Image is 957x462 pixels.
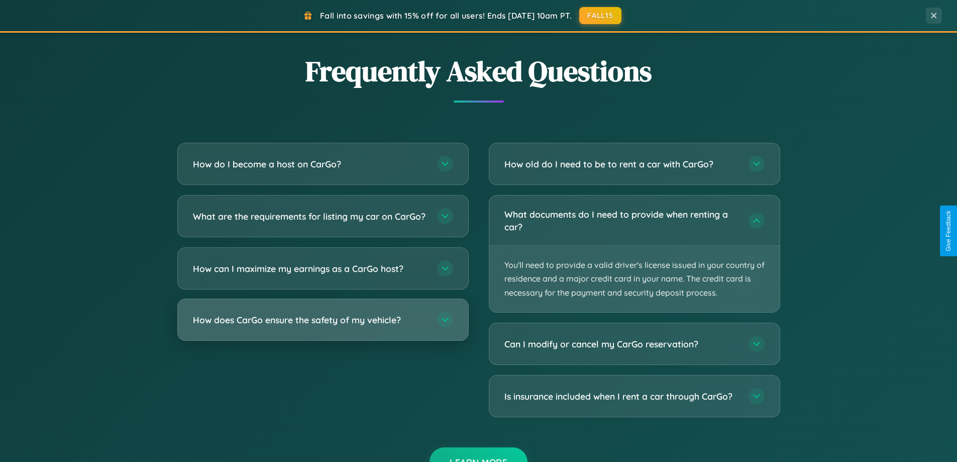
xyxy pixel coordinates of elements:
[579,7,621,24] button: FALL15
[945,211,952,251] div: Give Feedback
[193,158,427,170] h3: How do I become a host on CarGo?
[193,314,427,326] h3: How does CarGo ensure the safety of my vehicle?
[504,158,738,170] h3: How old do I need to be to rent a car with CarGo?
[193,262,427,275] h3: How can I maximize my earnings as a CarGo host?
[504,338,738,350] h3: Can I modify or cancel my CarGo reservation?
[320,11,572,21] span: Fall into savings with 15% off for all users! Ends [DATE] 10am PT.
[177,52,780,90] h2: Frequently Asked Questions
[504,390,738,403] h3: Is insurance included when I rent a car through CarGo?
[193,210,427,223] h3: What are the requirements for listing my car on CarGo?
[504,208,738,233] h3: What documents do I need to provide when renting a car?
[489,246,780,312] p: You'll need to provide a valid driver's license issued in your country of residence and a major c...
